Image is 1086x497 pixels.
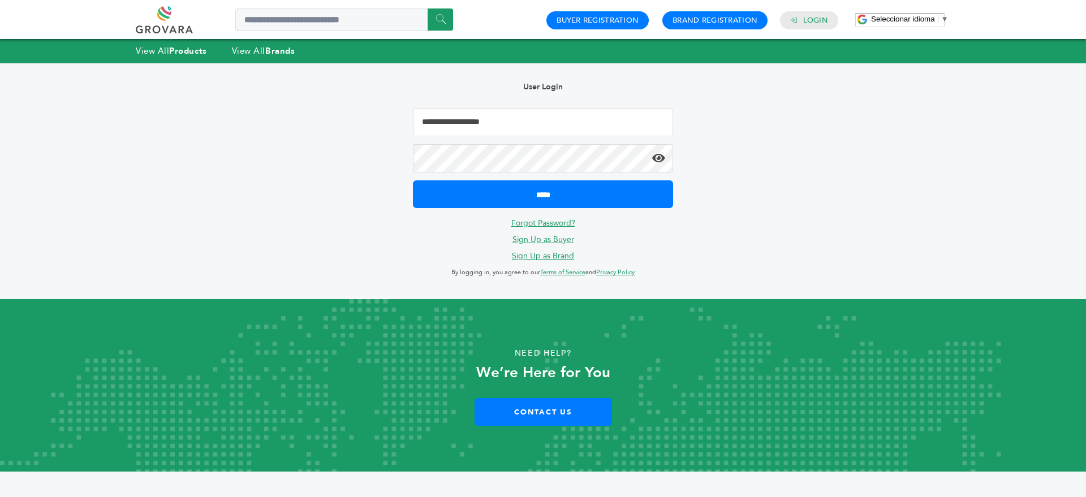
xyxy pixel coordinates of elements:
span: Seleccionar idioma [871,15,935,23]
a: Login [803,15,828,25]
a: View AllProducts [136,45,207,57]
input: Search a product or brand... [235,8,453,31]
p: Need Help? [54,345,1032,362]
span: ▼ [941,15,949,23]
span: ​ [938,15,938,23]
b: User Login [523,81,563,92]
a: Contact Us [475,398,612,426]
a: Sign Up as Brand [512,250,574,261]
input: Password [413,144,673,172]
p: By logging in, you agree to our and [413,266,673,279]
a: Brand Registration [673,15,757,25]
a: View AllBrands [232,45,295,57]
strong: Brands [265,45,295,57]
input: Email Address [413,108,673,136]
a: Buyer Registration [557,15,639,25]
strong: We’re Here for You [476,362,610,383]
a: Seleccionar idioma​ [871,15,949,23]
a: Terms of Service [540,268,585,276]
a: Sign Up as Buyer [512,234,574,245]
strong: Products [169,45,206,57]
a: Forgot Password? [511,218,575,228]
a: Privacy Policy [596,268,635,276]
